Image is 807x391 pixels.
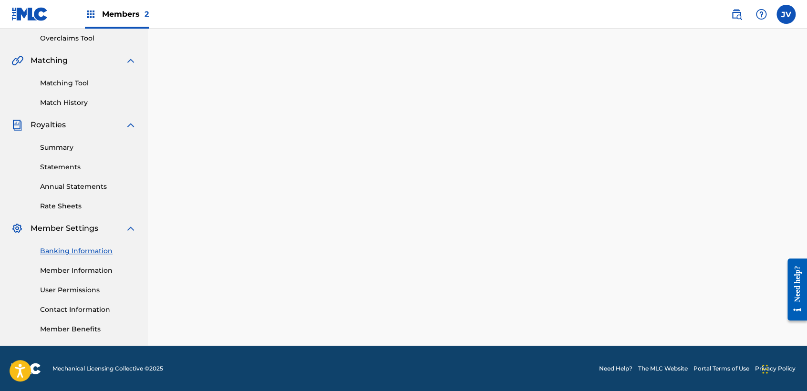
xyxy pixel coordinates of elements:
img: help [755,9,767,20]
a: Rate Sheets [40,201,136,211]
img: expand [125,119,136,131]
div: Widget de chat [759,345,807,391]
a: Overclaims Tool [40,33,136,43]
img: Royalties [11,119,23,131]
span: Royalties [31,119,66,131]
img: expand [125,223,136,234]
a: User Permissions [40,285,136,295]
div: Arrastrar [762,355,768,383]
span: Members [102,9,149,20]
img: Matching [11,55,23,66]
img: search [731,9,742,20]
div: User Menu [776,5,796,24]
span: Matching [31,55,68,66]
a: Match History [40,98,136,108]
a: Annual Statements [40,182,136,192]
a: Privacy Policy [755,364,796,373]
span: Mechanical Licensing Collective © 2025 [52,364,163,373]
a: Member Benefits [40,324,136,334]
a: Contact Information [40,305,136,315]
a: Statements [40,162,136,172]
img: logo [11,363,41,374]
a: The MLC Website [638,364,688,373]
a: Summary [40,143,136,153]
span: 2 [145,10,149,19]
a: Matching Tool [40,78,136,88]
iframe: Chat Widget [759,345,807,391]
iframe: Resource Center [780,251,807,328]
img: Member Settings [11,223,23,234]
img: MLC Logo [11,7,48,21]
img: Top Rightsholders [85,9,96,20]
a: Public Search [727,5,746,24]
a: Portal Terms of Use [693,364,749,373]
iframe: Tipalti Iframe [159,43,773,138]
img: expand [125,55,136,66]
a: Banking Information [40,246,136,256]
div: Help [752,5,771,24]
a: Member Information [40,266,136,276]
a: Need Help? [599,364,632,373]
span: Member Settings [31,223,98,234]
